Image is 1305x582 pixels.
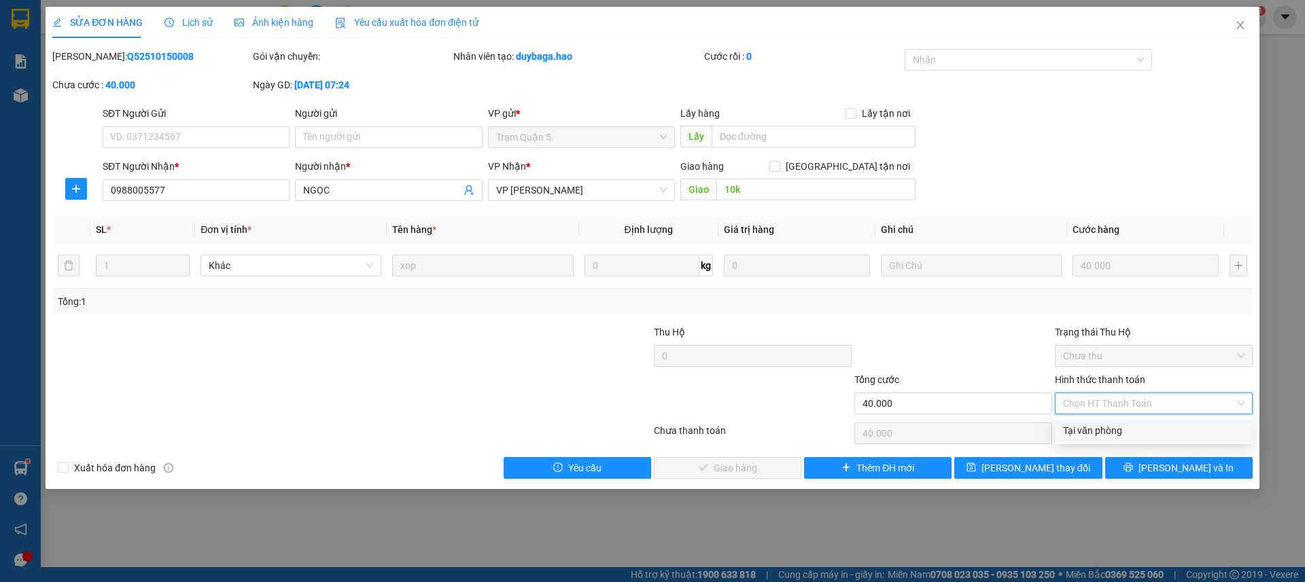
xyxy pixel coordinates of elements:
button: save[PERSON_NAME] thay đổi [954,457,1102,479]
span: Đơn vị tính [201,224,251,235]
span: Tổng cước [854,374,899,385]
b: 40.000 [105,79,135,90]
div: Người nhận [295,159,482,174]
span: user-add [464,185,474,196]
span: Thu Hộ [654,327,685,338]
span: Giao hàng [680,161,724,172]
span: Ảnh kiện hàng [234,17,313,28]
span: Giá trị hàng [724,224,774,235]
span: save [967,462,976,473]
span: Chưa thu [1063,346,1245,366]
input: 0 [1073,255,1219,276]
span: exclamation-circle [553,462,563,473]
button: plusThêm ĐH mới [804,457,952,479]
span: Chọn HT Thanh Toán [1063,393,1245,414]
span: VP Bạc Liêu [496,180,667,200]
div: Cước rồi : [704,49,902,64]
b: [DATE] 07:24 [294,79,349,90]
button: plus [65,178,87,200]
button: plus [1230,255,1247,276]
span: Khác [209,255,373,276]
span: Tên hàng [392,224,436,235]
div: SĐT Người Nhận [103,159,290,174]
div: Nhân viên tạo: [453,49,701,64]
input: Dọc đường [712,126,916,147]
div: [PERSON_NAME]: [52,49,250,64]
div: Tổng: 1 [58,294,504,309]
span: Giao [680,179,716,200]
b: duybaga.hao [516,51,572,62]
span: clock-circle [164,18,174,27]
button: delete [58,255,80,276]
span: Lịch sử [164,17,213,28]
span: Lấy hàng [680,108,720,119]
div: Ngày GD: [253,77,451,92]
span: [PERSON_NAME] và In [1138,460,1234,475]
span: picture [234,18,244,27]
span: Cước hàng [1073,224,1119,235]
input: 0 [724,255,870,276]
span: plus [66,183,86,194]
span: Lấy tận nơi [856,106,916,121]
img: icon [335,18,346,29]
div: Tại văn phòng [1063,423,1245,438]
div: Chưa thanh toán [652,423,853,447]
span: close [1235,20,1246,31]
th: Ghi chú [875,217,1067,243]
span: info-circle [164,463,173,473]
button: printer[PERSON_NAME] và In [1105,457,1253,479]
span: [PERSON_NAME] thay đổi [981,460,1090,475]
span: Thêm ĐH mới [856,460,914,475]
span: Định lượng [625,224,673,235]
b: 0 [746,51,752,62]
span: Lấy [680,126,712,147]
div: VP gửi [488,106,675,121]
button: checkGiao hàng [654,457,801,479]
div: SĐT Người Gửi [103,106,290,121]
span: [GEOGRAPHIC_DATA] tận nơi [780,159,916,174]
div: Người gửi [295,106,482,121]
span: kg [699,255,713,276]
div: Trạng thái Thu Hộ [1055,325,1253,340]
input: VD: Bàn, Ghế [392,255,573,276]
label: Hình thức thanh toán [1055,374,1145,385]
div: Chưa cước : [52,77,250,92]
span: SL [96,224,107,235]
input: Dọc đường [716,179,916,200]
span: VP Nhận [488,161,526,172]
span: Yêu cầu [568,460,602,475]
span: Xuất hóa đơn hàng [69,460,161,475]
span: printer [1124,462,1133,473]
b: Q52510150008 [127,51,194,62]
button: Close [1221,7,1259,45]
span: Trạm Quận 5 [496,127,667,147]
button: exclamation-circleYêu cầu [504,457,651,479]
span: plus [841,462,851,473]
span: Yêu cầu xuất hóa đơn điện tử [335,17,478,28]
div: Gói vận chuyển: [253,49,451,64]
span: SỬA ĐƠN HÀNG [52,17,143,28]
span: edit [52,18,62,27]
input: Ghi Chú [881,255,1062,276]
